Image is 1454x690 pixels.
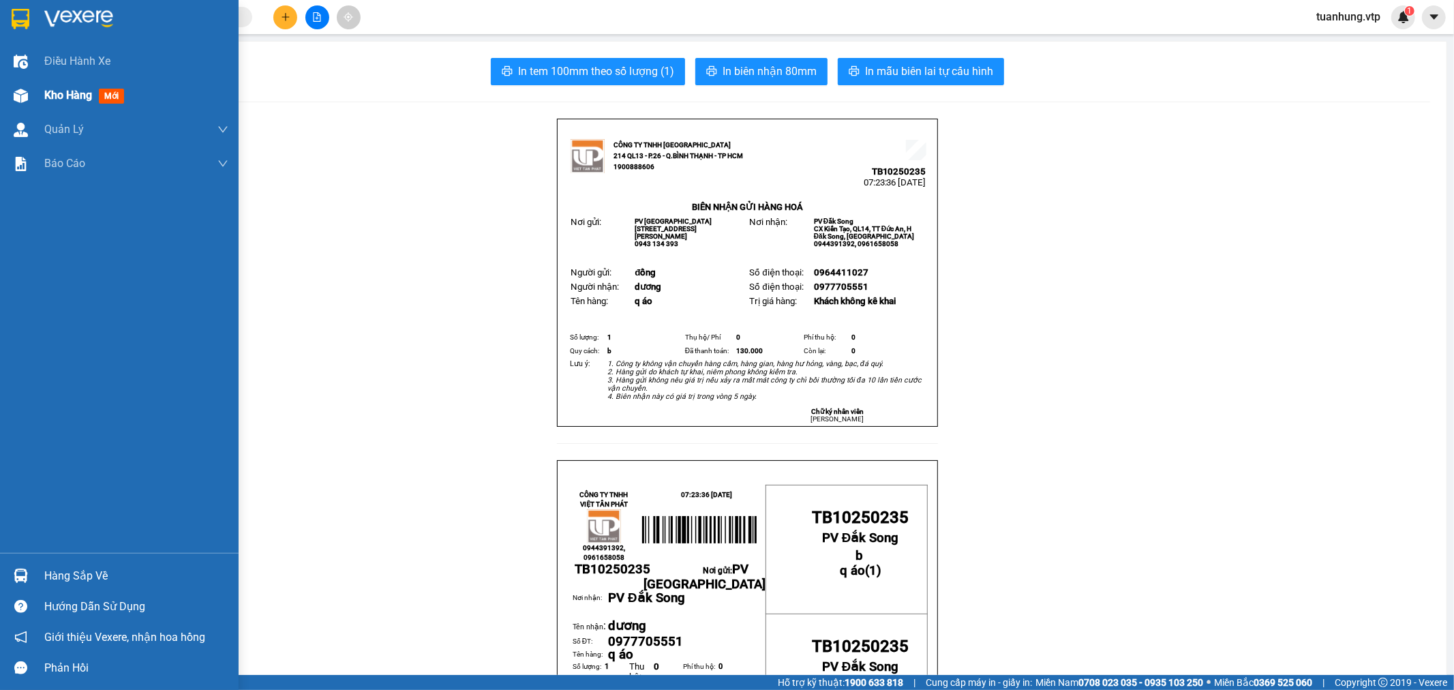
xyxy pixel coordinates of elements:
[273,5,297,29] button: plus
[849,65,860,78] span: printer
[14,157,28,171] img: solution-icon
[137,95,177,103] span: PV Đắk Song
[14,123,28,137] img: warehouse-icon
[608,618,646,633] span: dương
[583,544,625,561] span: 0944391392, 0961658058
[14,89,28,103] img: warehouse-icon
[344,12,353,22] span: aim
[44,52,110,70] span: Điều hành xe
[1422,5,1446,29] button: caret-down
[44,597,228,617] div: Hướng dẫn sử dụng
[14,569,28,583] img: warehouse-icon
[44,566,228,586] div: Hàng sắp về
[1305,8,1391,25] span: tuanhung.vtp
[579,491,628,508] strong: CÔNG TY TNHH VIỆT TÂN PHÁT
[14,95,28,115] span: Nơi gửi:
[654,661,659,672] span: 0
[838,58,1004,85] button: printerIn mẫu biên lai tự cấu hình
[573,619,606,632] span: :
[607,347,611,355] span: b
[568,344,605,358] td: Quy cách:
[814,267,868,277] span: 0964411027
[1397,11,1410,23] img: icon-new-feature
[749,267,803,277] span: Số điện thoại:
[913,675,915,690] span: |
[736,333,740,341] span: 0
[14,661,27,674] span: message
[811,415,864,423] span: [PERSON_NAME]
[1214,675,1312,690] span: Miền Bắc
[845,677,903,688] strong: 1900 633 818
[1407,6,1412,16] span: 1
[635,217,712,225] span: PV [GEOGRAPHIC_DATA]
[35,22,110,73] strong: CÔNG TY TNHH [GEOGRAPHIC_DATA] 214 QL13 - P.26 - Q.BÌNH THẠNH - TP HCM 1900888606
[605,662,609,671] span: 1
[1322,675,1324,690] span: |
[840,548,881,578] strong: ( )
[573,622,603,631] span: Tên nhận
[695,58,828,85] button: printerIn biên nhận 80mm
[635,225,697,240] span: [STREET_ADDRESS][PERSON_NAME]
[814,296,896,306] span: Khách không kê khai
[855,548,862,563] span: b
[1207,680,1211,685] span: ⚪️
[14,31,31,65] img: logo
[217,124,228,135] span: down
[571,282,619,292] span: Người nhận:
[337,5,361,29] button: aim
[1378,678,1388,687] span: copyright
[570,359,590,368] span: Lưu ý:
[44,155,85,172] span: Báo cáo
[681,491,732,498] span: 07:23:36 [DATE]
[518,63,674,80] span: In tem 100mm theo số lượng (1)
[44,89,92,102] span: Kho hàng
[1254,677,1312,688] strong: 0369 525 060
[635,282,661,292] span: dương
[718,662,723,671] span: 0
[802,331,849,344] td: Phí thu hộ:
[573,635,608,650] td: Số ĐT:
[281,12,290,22] span: plus
[812,637,909,656] span: TB10250235
[608,590,684,605] span: PV Đắk Song
[814,225,914,240] span: CX Kiến Tạo, QL14, TT Đức An, H Đăk Song, [GEOGRAPHIC_DATA]
[723,63,817,80] span: In biên nhận 80mm
[587,509,621,543] img: logo
[608,647,633,662] span: q áo
[573,649,608,661] td: Tên hàng:
[568,331,605,344] td: Số lượng:
[99,89,124,104] span: mới
[130,61,192,72] span: 07:23:36 [DATE]
[635,296,652,306] span: q áo
[635,267,656,277] span: đồng
[749,282,803,292] span: Số điện thoại:
[571,267,611,277] span: Người gửi:
[811,408,864,415] strong: Chữ ký nhân viên
[926,675,1032,690] span: Cung cấp máy in - giấy in:
[12,9,29,29] img: logo-vxr
[802,344,849,358] td: Còn lại:
[840,563,865,578] span: q áo
[14,600,27,613] span: question-circle
[1078,677,1203,688] strong: 0708 023 035 - 0935 103 250
[1428,11,1440,23] span: caret-down
[44,658,228,678] div: Phản hồi
[14,631,27,644] span: notification
[683,331,734,344] td: Thụ hộ/ Phí
[812,508,909,527] span: TB10250235
[822,659,898,674] span: PV Đắk Song
[865,63,993,80] span: In mẫu biên lai tự cấu hình
[14,55,28,69] img: warehouse-icon
[814,217,853,225] span: PV Đắk Song
[864,177,926,187] span: 07:23:36 [DATE]
[643,562,766,592] span: PV [GEOGRAPHIC_DATA]
[44,629,205,646] span: Giới thiệu Vexere, nhận hoa hồng
[312,12,322,22] span: file-add
[851,347,855,355] span: 0
[736,347,763,355] span: 130.000
[872,166,926,177] span: TB10250235
[869,563,877,578] span: 1
[571,217,601,227] span: Nơi gửi:
[814,240,898,247] span: 0944391392, 0961658058
[571,296,608,306] span: Tên hàng:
